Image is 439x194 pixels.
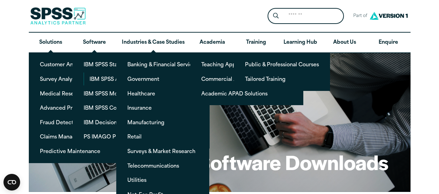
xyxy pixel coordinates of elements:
[368,9,410,22] img: Version1 Logo
[234,33,278,53] a: Training
[239,58,324,71] a: Public & Professional Courses
[116,33,190,53] a: Industries & Case Studies
[29,33,411,53] nav: Desktop version of site main menu
[239,73,324,85] a: Tailored Training
[197,149,388,176] h1: Software Downloads
[234,52,330,91] ul: Training
[122,145,204,158] a: Surveys & Market Research
[34,101,160,114] a: Advanced Predictive Analytics & Deployment
[29,52,166,163] ul: Solutions
[78,130,204,143] a: PS IMAGO PRO
[349,11,368,21] span: Part of
[122,174,204,186] a: Utilities
[269,10,282,23] button: Search magnifying glass icon
[34,73,160,85] a: Survey Analysis
[73,33,116,53] a: Software
[278,33,323,53] a: Learning Hub
[30,7,86,25] img: SPSS Analytics Partner
[34,87,160,100] a: Medical Research
[190,52,303,105] ul: Academia
[122,58,204,71] a: Banking & Financial Services
[122,73,204,85] a: Government
[84,73,204,85] a: IBM SPSS Amos
[78,116,204,129] a: IBM Decision Optimisation
[196,87,298,100] a: Academic APAD Solutions
[73,52,210,149] ul: Software
[273,13,279,19] svg: Search magnifying glass icon
[78,87,204,100] a: IBM SPSS Modeler
[29,33,73,53] a: Solutions
[34,130,160,143] a: Claims Management
[122,116,204,129] a: Manufacturing
[122,101,204,114] a: Insurance
[122,159,204,172] a: Telecommunications
[122,130,204,143] a: Retail
[78,58,204,71] a: IBM SPSS Statistics
[190,33,234,53] a: Academia
[34,58,160,71] a: Customer Analytics
[196,58,298,71] a: Teaching Applications
[323,33,366,53] a: About Us
[34,145,160,158] a: Predictive Maintenance
[34,116,160,129] a: Fraud Detection & Prevention
[366,33,410,53] a: Enquire
[196,73,298,85] a: Commercial Academic Applications
[122,87,204,100] a: Healthcare
[78,101,204,114] a: IBM SPSS Collaboration Deployment Services
[268,8,344,24] form: Site Header Search Form
[3,174,20,191] button: Open CMP widget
